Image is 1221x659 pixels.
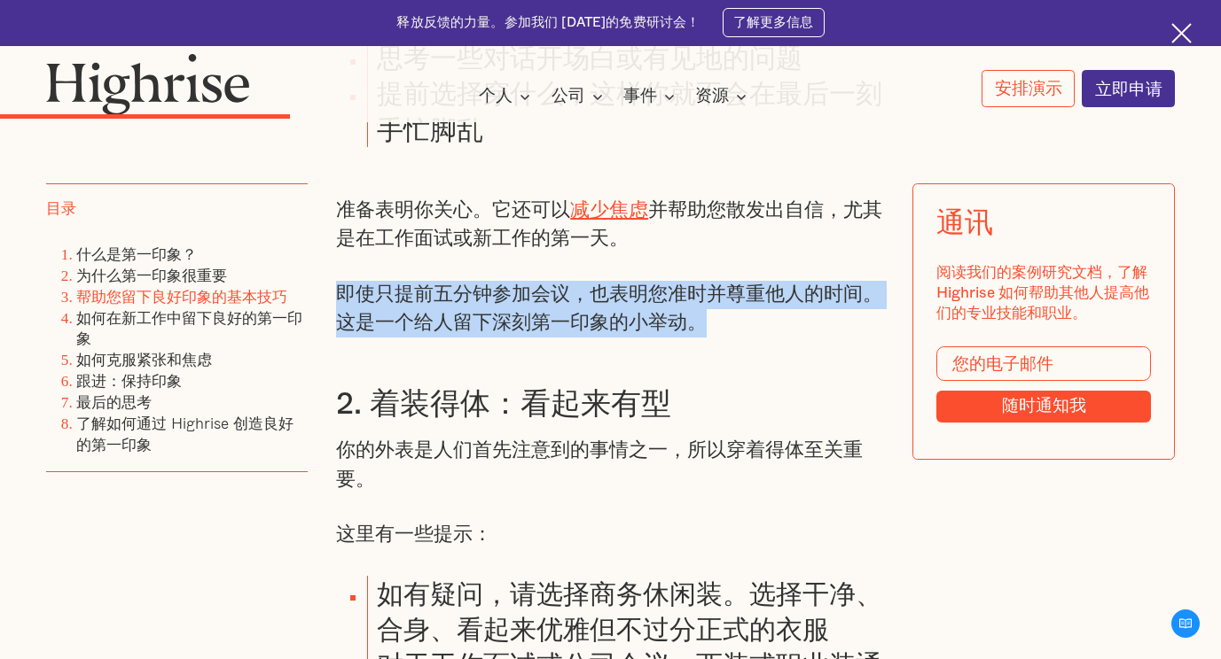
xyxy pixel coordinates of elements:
li: 如有疑问，请选择商务休闲装。选择干净、合身、看起来优雅但不过分正式的衣服 [367,576,885,647]
a: 如何在新工作中留下良好的第一印象 [76,305,302,350]
a: 了解如何通过 Highrise 创造良好的第一印象 [76,411,294,456]
p: 即使只提前五分钟参加会议，也表明您准时并尊重他人的时间。这是一个给人留下深刻第一印象的小举动。 [336,281,885,338]
a: 跟进：保持印象 [76,368,182,392]
input: 您的电子邮件 [936,346,1151,381]
div: 资源 [695,86,752,107]
a: 为什么第一印象很重要 [76,263,227,287]
div: 目录 [46,199,76,220]
div: 资源 [695,86,729,107]
input: 随时通知我 [936,391,1151,423]
div: 阅读我们的案例研究文档，了解 Highrise 如何帮助其他人提高他们的专业技能和职业。 [936,263,1151,324]
a: 什么是第一印象？ [76,242,197,266]
a: 安排演示 [982,70,1075,107]
a: 最后的思考 [76,390,152,414]
a: 如何克服紧张和焦虑 [76,347,212,371]
a: 帮助您留下良好印象的基本技巧 [76,283,287,307]
div: 公司 [552,86,608,107]
p: 准备表明你关心。它还可以 并帮助您散发出自信，尤其是在工作面试或新工作的第一天。 [336,192,885,254]
img: 十字图标 [1171,23,1192,43]
p: 这里有一些提示： [336,521,885,549]
a: 了解更多信息 [723,8,824,37]
p: 你的外表是人们首先注意到的事情之一，所以穿着得体至关重要。 [336,437,885,494]
div: 通讯 [936,206,992,239]
h3: 2. 着装得体：看起来有型 [336,385,885,423]
div: 事件 [623,86,657,107]
div: 事件 [623,86,680,107]
form: 模态形式 [936,346,1151,423]
div: 个人 [479,86,513,107]
div: 释放反馈的力量。参加我们 [DATE]的免费研讨会！ [396,14,700,32]
div: 公司 [552,86,585,107]
div: 个人 [479,86,536,107]
a: 立即申请 [1082,70,1175,107]
a: 减少焦虑 [570,198,648,211]
img: 高层标志 [46,53,250,115]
